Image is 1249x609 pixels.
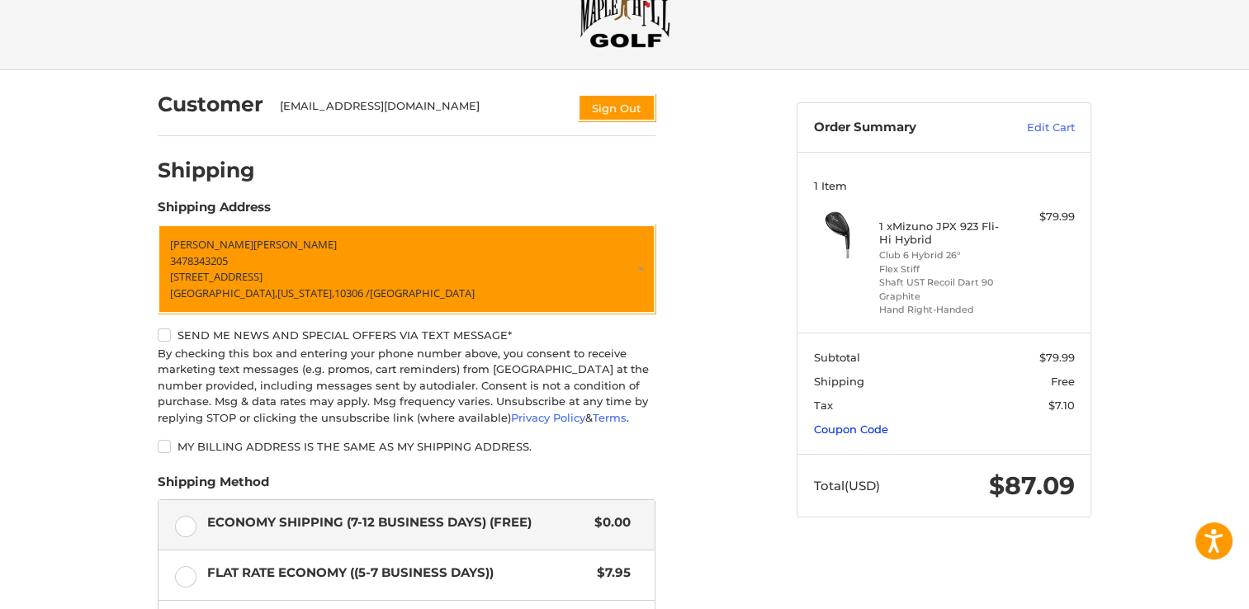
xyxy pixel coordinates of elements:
[1048,399,1075,412] span: $7.10
[158,346,655,427] div: By checking this box and entering your phone number above, you consent to receive marketing text ...
[589,564,631,583] span: $7.95
[158,224,655,314] a: Enter or select a different address
[280,98,562,121] div: [EMAIL_ADDRESS][DOMAIN_NAME]
[991,120,1075,136] a: Edit Cart
[170,237,253,252] span: [PERSON_NAME]
[253,237,337,252] span: [PERSON_NAME]
[158,158,255,183] h2: Shipping
[158,328,655,342] label: Send me news and special offers via text message*
[1039,351,1075,364] span: $79.99
[814,179,1075,192] h3: 1 Item
[1051,375,1075,388] span: Free
[277,286,334,300] span: [US_STATE],
[207,564,589,583] span: Flat Rate Economy ((5-7 Business Days))
[879,220,1005,247] h4: 1 x Mizuno JPX 923 Fli-Hi Hybrid
[170,269,263,284] span: [STREET_ADDRESS]
[814,120,991,136] h3: Order Summary
[158,473,269,499] legend: Shipping Method
[989,470,1075,501] span: $87.09
[207,513,587,532] span: Economy Shipping (7-12 Business Days) (Free)
[586,513,631,532] span: $0.00
[814,478,880,493] span: Total (USD)
[814,351,860,364] span: Subtotal
[158,440,655,453] label: My billing address is the same as my shipping address.
[814,423,888,436] a: Coupon Code
[158,92,263,117] h2: Customer
[879,303,1005,317] li: Hand Right-Handed
[1010,209,1075,225] div: $79.99
[879,276,1005,303] li: Shaft UST Recoil Dart 90 Graphite
[170,286,277,300] span: [GEOGRAPHIC_DATA],
[334,286,370,300] span: 10306 /
[879,262,1005,276] li: Flex Stiff
[370,286,475,300] span: [GEOGRAPHIC_DATA]
[879,248,1005,262] li: Club 6 Hybrid 26°
[814,375,864,388] span: Shipping
[511,411,585,424] a: Privacy Policy
[158,198,271,224] legend: Shipping Address
[170,253,228,268] span: 3478343205
[814,399,833,412] span: Tax
[593,411,627,424] a: Terms
[578,94,655,121] button: Sign Out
